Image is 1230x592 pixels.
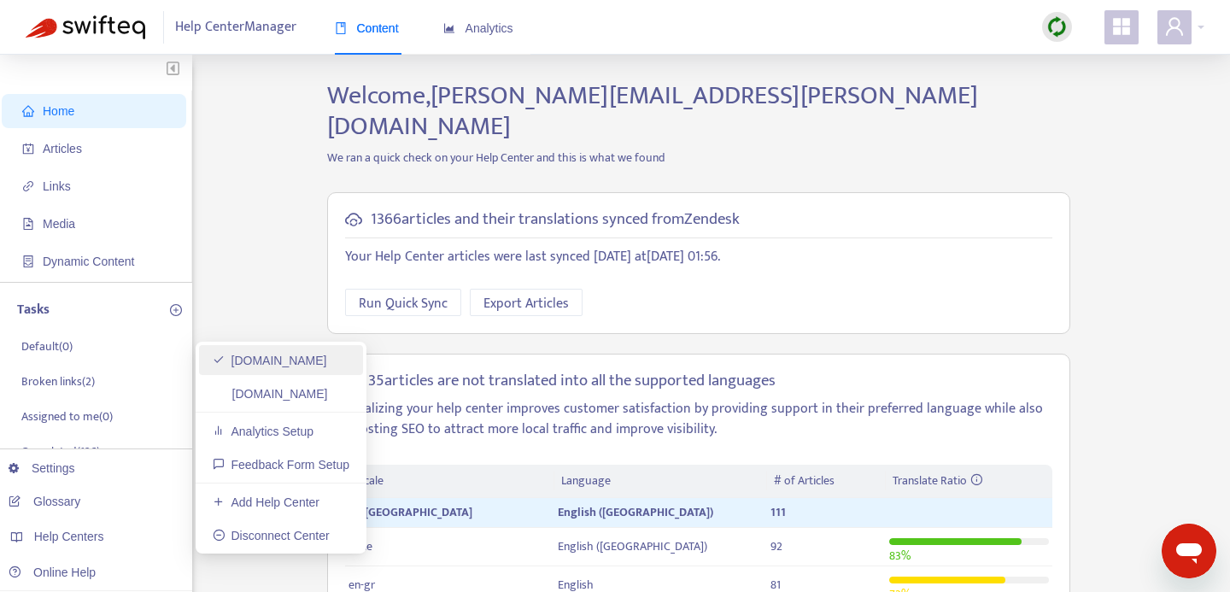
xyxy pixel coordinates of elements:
[22,180,34,192] span: link
[345,247,1052,267] p: Your Help Center articles were last synced [DATE] at [DATE] 01:56 .
[327,74,978,148] span: Welcome, [PERSON_NAME][EMAIL_ADDRESS][PERSON_NAME][DOMAIN_NAME]
[175,11,296,44] span: Help Center Manager
[345,465,555,498] th: Locale
[443,22,455,34] span: area-chart
[893,472,1045,490] div: Translate Ratio
[34,530,104,543] span: Help Centers
[345,289,461,316] button: Run Quick Sync
[767,465,887,498] th: # of Articles
[335,22,347,34] span: book
[345,399,1052,440] p: Localizing your help center improves customer satisfaction by providing support in their preferre...
[9,566,96,579] a: Online Help
[43,142,82,155] span: Articles
[43,217,75,231] span: Media
[1164,16,1185,37] span: user
[889,546,911,566] span: 83 %
[22,143,34,155] span: account-book
[213,425,313,438] a: Analytics Setup
[17,300,50,320] p: Tasks
[26,15,145,39] img: Swifteq
[213,387,328,401] a: [DOMAIN_NAME]
[368,372,776,391] h5: 35 articles are not translated into all the supported languages
[359,293,448,314] span: Run Quick Sync
[21,337,73,355] p: Default ( 0 )
[558,502,713,522] span: English ([GEOGRAPHIC_DATA])
[22,218,34,230] span: file-image
[335,21,399,35] span: Content
[348,502,472,522] span: en-[GEOGRAPHIC_DATA]
[470,289,583,316] button: Export Articles
[213,458,349,472] a: Feedback Form Setup
[9,495,80,508] a: Glossary
[371,210,740,230] h5: 1366 articles and their translations synced from Zendesk
[345,211,362,228] span: cloud-sync
[558,536,707,556] span: English ([GEOGRAPHIC_DATA])
[22,255,34,267] span: container
[43,179,71,193] span: Links
[9,461,75,475] a: Settings
[443,21,513,35] span: Analytics
[213,354,327,367] a: [DOMAIN_NAME]
[21,443,100,460] p: Completed ( 126 )
[213,529,330,542] a: Disconnect Center
[1046,16,1068,38] img: sync.dc5367851b00ba804db3.png
[213,495,319,509] a: Add Help Center
[22,105,34,117] span: home
[483,293,569,314] span: Export Articles
[314,149,1083,167] p: We ran a quick check on your Help Center and this is what we found
[1111,16,1132,37] span: appstore
[21,372,95,390] p: Broken links ( 2 )
[43,104,74,118] span: Home
[43,255,134,268] span: Dynamic Content
[770,536,782,556] span: 92
[21,407,113,425] p: Assigned to me ( 0 )
[770,502,786,522] span: 111
[554,465,766,498] th: Language
[1162,524,1216,578] iframe: Przycisk umożliwiający otwarcie okna komunikatora
[170,304,182,316] span: plus-circle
